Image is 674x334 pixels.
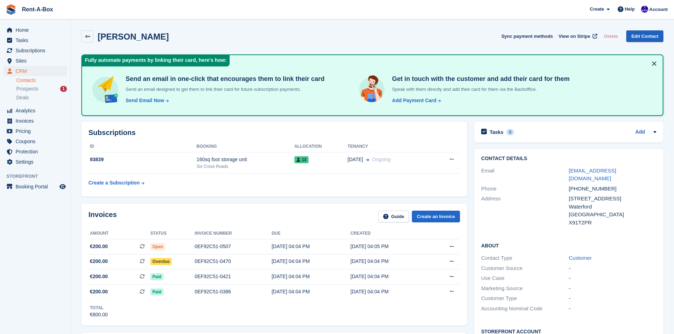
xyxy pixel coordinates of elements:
span: Account [649,6,668,13]
div: Fully automate payments by linking their card, here's how: [82,55,230,66]
p: Send an email designed to get them to link their card for future subscription payments. [123,86,324,93]
a: Preview store [58,182,67,191]
a: Prospects 1 [16,85,67,93]
a: Edit Contact [626,30,663,42]
span: Overdue [150,258,172,265]
div: Contact Type [481,254,569,262]
button: Delete [601,30,621,42]
span: €200.00 [90,243,108,250]
th: Allocation [294,141,348,152]
div: [DATE] 04:04 PM [272,288,351,295]
p: Speak with them directly and add their card for them via the Backoffice. [389,86,570,93]
h2: Invoices [88,211,117,222]
a: menu [4,46,67,55]
div: [DATE] 04:04 PM [272,243,351,250]
th: Invoice number [195,228,272,239]
img: send-email-b5881ef4c8f827a638e46e229e590028c7e36e3a6c99d2365469aff88783de13.svg [91,75,120,104]
h2: [PERSON_NAME] [98,32,169,41]
span: Pricing [16,126,58,136]
div: [DATE] 04:04 PM [272,258,351,265]
span: €200.00 [90,288,108,295]
div: [STREET_ADDRESS] [569,195,656,203]
div: - [569,305,656,313]
th: Booking [197,141,294,152]
a: menu [4,66,67,76]
div: [PHONE_NUMBER] [569,185,656,193]
h2: Subscriptions [88,129,460,137]
a: Deals [16,94,67,101]
span: View on Stripe [559,33,590,40]
div: - [569,285,656,293]
span: Paid [150,288,163,295]
span: Ongoing [372,157,391,162]
a: menu [4,126,67,136]
a: menu [4,147,67,157]
span: Protection [16,147,58,157]
th: Due [272,228,351,239]
a: menu [4,136,67,146]
a: Contacts [16,77,67,84]
div: Create a Subscription [88,179,140,187]
th: Amount [88,228,150,239]
a: menu [4,35,67,45]
img: Colin O Shea [641,6,648,13]
th: Created [351,228,430,239]
div: 0EF92C51-0421 [195,273,272,280]
h4: Get in touch with the customer and add their card for them [389,75,570,83]
th: Tenancy [347,141,431,152]
div: 0EF92C51-0507 [195,243,272,250]
div: Accounting Nominal Code [481,305,569,313]
span: CRM [16,66,58,76]
span: €200.00 [90,258,108,265]
div: Use Case [481,274,569,282]
span: Analytics [16,106,58,116]
a: [EMAIL_ADDRESS][DOMAIN_NAME] [569,168,616,182]
span: Coupons [16,136,58,146]
div: Send Email Now [126,97,164,104]
div: [DATE] 04:04 PM [351,273,430,280]
a: Add Payment Card [389,97,442,104]
span: Deals [16,94,29,101]
div: Add Payment Card [392,97,436,104]
th: Status [150,228,195,239]
h4: Send an email in one-click that encourages them to link their card [123,75,324,83]
div: [DATE] 04:04 PM [272,273,351,280]
a: Rent-A-Box [19,4,56,15]
div: [DATE] 04:05 PM [351,243,430,250]
a: Add [635,128,645,136]
span: Invoices [16,116,58,126]
a: Customer [569,255,592,261]
div: Waterford [569,203,656,211]
span: Sites [16,56,58,66]
span: Paid [150,273,163,280]
div: 93839 [88,156,197,163]
div: 0EF92C51-0470 [195,258,272,265]
a: menu [4,25,67,35]
span: Settings [16,157,58,167]
span: Home [16,25,58,35]
span: Booking Portal [16,182,58,192]
a: menu [4,106,67,116]
div: - [569,264,656,273]
img: get-in-touch-e3e95b6451f4e49772a6039d3abdde126589d6f45a760754adfa51be33bf0f70.svg [357,75,386,104]
span: Tasks [16,35,58,45]
span: €200.00 [90,273,108,280]
div: [GEOGRAPHIC_DATA] [569,211,656,219]
span: [DATE] [347,156,363,163]
div: Customer Type [481,294,569,303]
a: menu [4,56,67,66]
div: 1 [60,86,67,92]
span: Help [625,6,635,13]
div: X91T2PR [569,219,656,227]
div: Customer Source [481,264,569,273]
div: Email [481,167,569,183]
span: Open [150,243,166,250]
a: menu [4,116,67,126]
a: Create a Subscription [88,176,144,189]
div: 160sq foot storage unit [197,156,294,163]
a: menu [4,157,67,167]
th: ID [88,141,197,152]
div: €800.00 [90,311,108,318]
div: Marketing Source [481,285,569,293]
a: Create an Invoice [412,211,460,222]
